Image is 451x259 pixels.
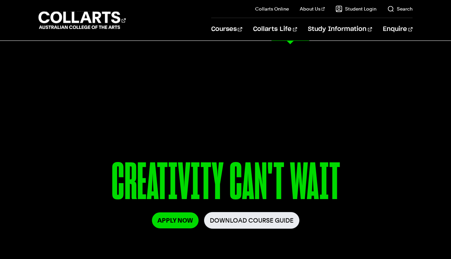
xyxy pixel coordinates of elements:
[211,18,242,41] a: Courses
[308,18,372,41] a: Study Information
[336,5,376,12] a: Student Login
[152,212,199,228] a: Apply Now
[38,156,413,212] p: CREATIVITY CAN'T WAIT
[204,212,299,229] a: Download Course Guide
[255,5,289,12] a: Collarts Online
[387,5,413,12] a: Search
[300,5,325,12] a: About Us
[383,18,413,41] a: Enquire
[38,11,126,30] div: Go to homepage
[253,18,297,41] a: Collarts Life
